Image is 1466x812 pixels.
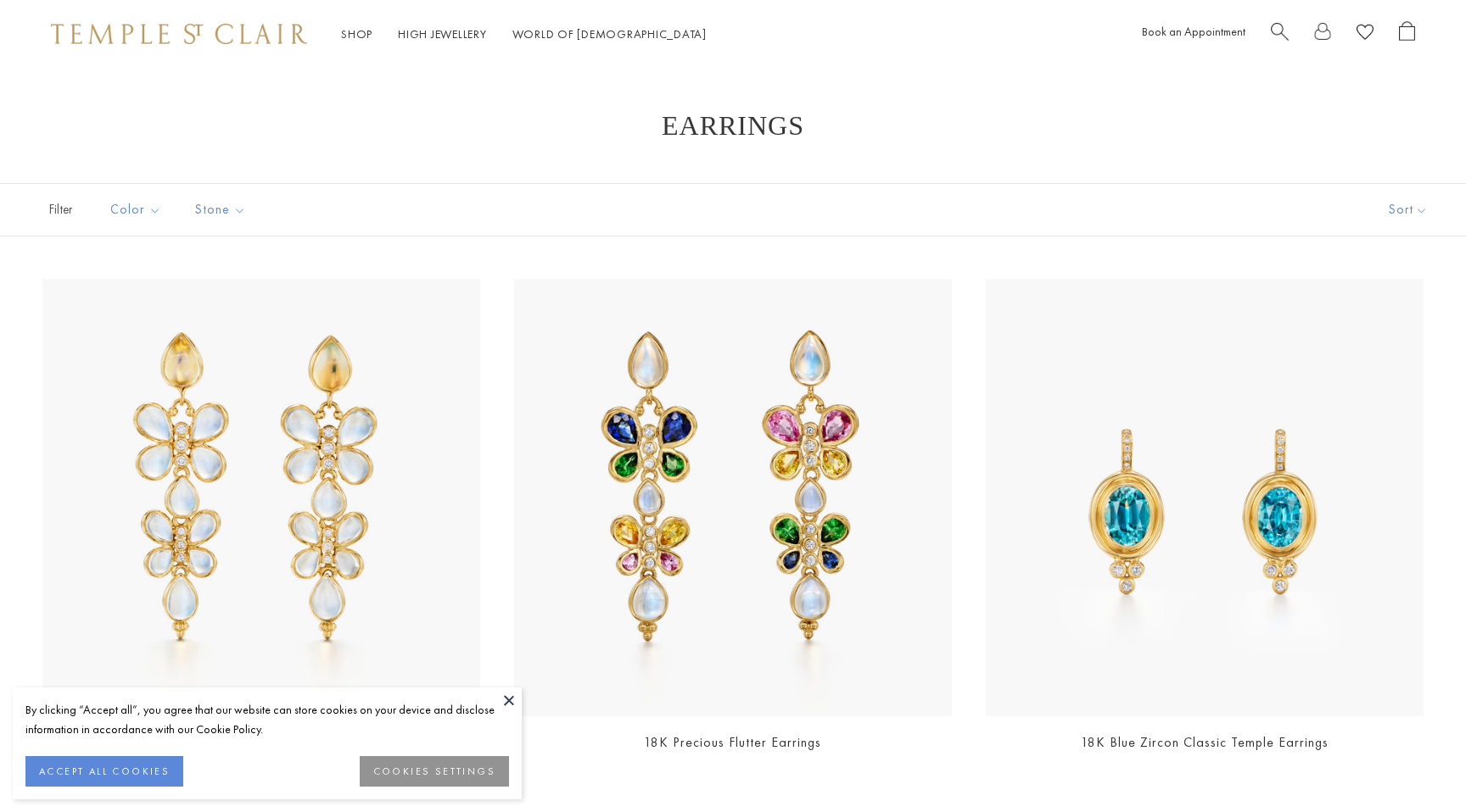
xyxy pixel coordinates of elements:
a: 18K Precious Flutter Earrings [644,733,821,751]
a: Book an Appointment [1142,24,1245,39]
a: 18K Blue Zircon Classic Temple Earrings [1081,733,1329,751]
button: Show sort by [1351,184,1466,236]
a: View Wishlist [1357,21,1374,47]
a: Search [1271,21,1289,47]
a: World of [DEMOGRAPHIC_DATA]World of [DEMOGRAPHIC_DATA] [512,26,707,42]
img: Temple St. Clair [51,24,307,44]
nav: Main navigation [341,24,707,45]
a: 18K Luna Flutter Drop Earrings18K Luna Flutter Drop Earrings [42,279,480,716]
button: ACCEPT ALL COOKIES [25,756,183,787]
h1: Earrings [68,110,1398,141]
img: 18K Blue Zircon Classic Temple Earrings [986,279,1424,716]
a: High JewelleryHigh Jewellery [398,26,487,42]
button: COOKIES SETTINGS [360,756,509,787]
div: By clicking “Accept all”, you agree that our website can store cookies on your device and disclos... [25,700,509,739]
button: Stone [182,191,259,229]
a: Open Shopping Bag [1399,21,1415,47]
a: 18K Precious Flutter Earrings18K Precious Flutter Earrings [514,279,952,716]
button: Color [98,191,174,229]
span: Stone [187,199,259,220]
img: 18K Precious Flutter Earrings [514,279,952,716]
iframe: Gorgias live chat messenger [1381,732,1449,795]
a: ShopShop [341,26,372,42]
span: Color [102,199,174,220]
img: 18K Luna Flutter Drop Earrings [42,279,480,716]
